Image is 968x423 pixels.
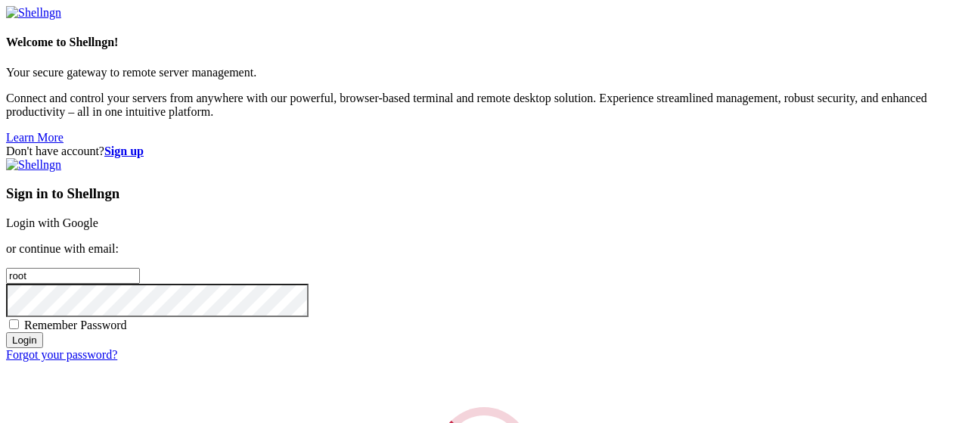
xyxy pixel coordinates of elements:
a: Login with Google [6,216,98,229]
img: Shellngn [6,158,61,172]
input: Login [6,332,43,348]
h3: Sign in to Shellngn [6,185,962,202]
span: Remember Password [24,319,127,331]
a: Learn More [6,131,64,144]
p: Connect and control your servers from anywhere with our powerful, browser-based terminal and remo... [6,92,962,119]
input: Email address [6,268,140,284]
input: Remember Password [9,319,19,329]
div: Don't have account? [6,145,962,158]
a: Sign up [104,145,144,157]
a: Forgot your password? [6,348,117,361]
p: Your secure gateway to remote server management. [6,66,962,79]
img: Shellngn [6,6,61,20]
h4: Welcome to Shellngn! [6,36,962,49]
p: or continue with email: [6,242,962,256]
